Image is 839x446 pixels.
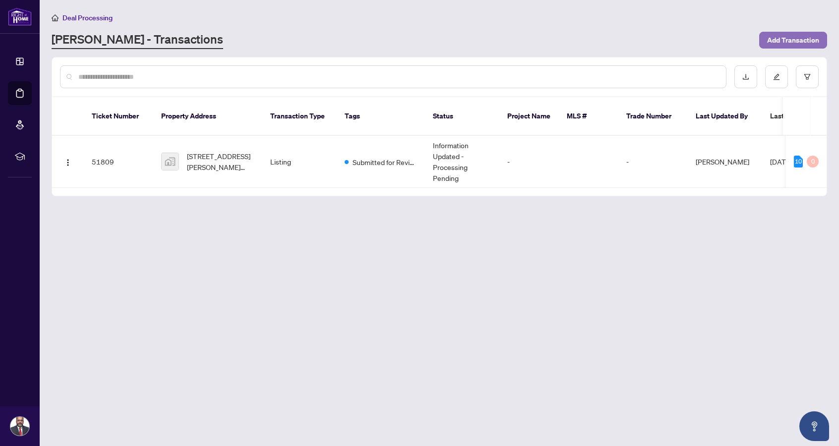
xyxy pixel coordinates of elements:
[60,154,76,169] button: Logo
[8,7,32,26] img: logo
[770,111,831,121] span: Last Modified Date
[187,151,254,172] span: [STREET_ADDRESS][PERSON_NAME][PERSON_NAME]
[499,136,559,188] td: -
[804,73,811,80] span: filter
[799,411,829,441] button: Open asap
[734,65,757,88] button: download
[10,417,29,436] img: Profile Icon
[796,65,819,88] button: filter
[425,136,499,188] td: Information Updated - Processing Pending
[559,97,618,136] th: MLS #
[84,136,153,188] td: 51809
[770,157,792,166] span: [DATE]
[52,14,59,21] span: home
[262,136,337,188] td: Listing
[688,97,762,136] th: Last Updated By
[767,32,819,48] span: Add Transaction
[759,32,827,49] button: Add Transaction
[794,156,803,167] div: 10
[618,136,688,188] td: -
[773,73,780,80] span: edit
[688,136,762,188] td: [PERSON_NAME]
[499,97,559,136] th: Project Name
[262,97,337,136] th: Transaction Type
[162,153,179,170] img: thumbnail-img
[618,97,688,136] th: Trade Number
[425,97,499,136] th: Status
[765,65,788,88] button: edit
[84,97,153,136] th: Ticket Number
[742,73,749,80] span: download
[807,156,819,167] div: 0
[153,97,262,136] th: Property Address
[337,97,425,136] th: Tags
[62,13,113,22] span: Deal Processing
[52,31,223,49] a: [PERSON_NAME] - Transactions
[353,157,417,167] span: Submitted for Review
[64,159,72,167] img: Logo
